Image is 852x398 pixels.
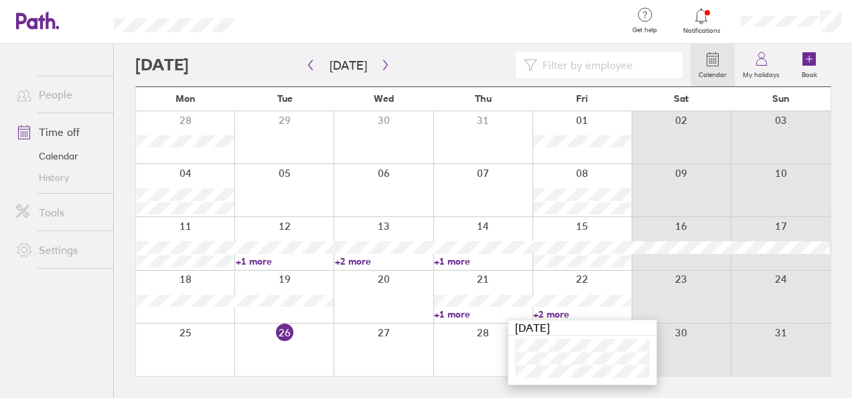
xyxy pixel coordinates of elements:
[576,93,588,104] span: Fri
[374,93,394,104] span: Wed
[674,93,689,104] span: Sat
[623,26,666,34] span: Get help
[236,255,334,267] a: +1 more
[691,44,735,86] a: Calendar
[475,93,492,104] span: Thu
[735,67,788,79] label: My holidays
[5,81,113,108] a: People
[5,145,113,167] a: Calendar
[5,199,113,226] a: Tools
[680,27,723,35] span: Notifications
[680,7,723,35] a: Notifications
[788,44,831,86] a: Book
[772,93,790,104] span: Sun
[794,67,825,79] label: Book
[5,119,113,145] a: Time off
[319,54,378,76] button: [DATE]
[5,167,113,188] a: History
[434,255,532,267] a: +1 more
[175,93,196,104] span: Mon
[277,93,293,104] span: Tue
[537,52,674,78] input: Filter by employee
[434,308,532,320] a: +1 more
[533,308,631,320] a: +2 more
[5,237,113,263] a: Settings
[735,44,788,86] a: My holidays
[691,67,735,79] label: Calendar
[508,320,656,336] div: [DATE]
[335,255,433,267] a: +2 more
